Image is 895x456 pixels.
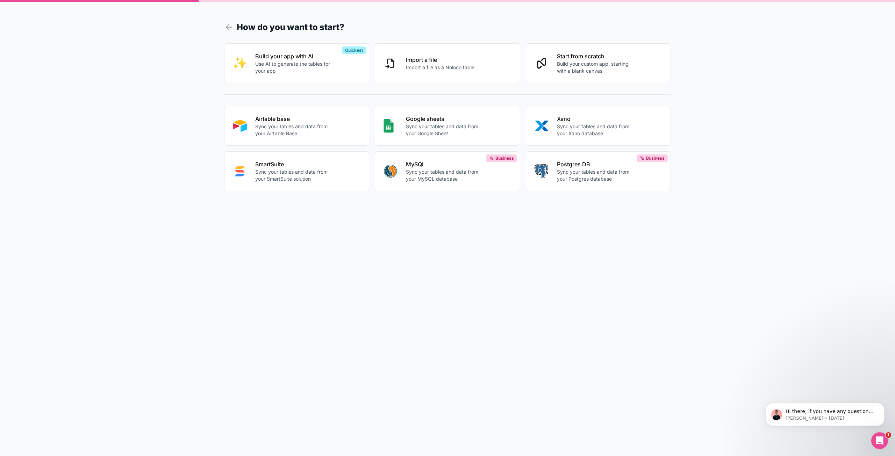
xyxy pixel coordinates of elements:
[233,119,247,133] img: AIRTABLE
[255,115,333,123] p: Airtable base
[495,155,514,161] span: Business
[224,151,370,191] button: SMART_SUITESmartSuiteSync your tables and data from your SmartSuite solution
[255,52,333,60] p: Build your app with AI
[755,388,895,437] iframe: Intercom notifications message
[557,160,635,168] p: Postgres DB
[255,60,333,74] p: Use AI to generate the tables for your app
[526,151,671,191] button: POSTGRESPostgres DBSync your tables and data from your Postgres databaseBusiness
[406,123,484,137] p: Sync your tables and data from your Google Sheet
[526,106,671,146] button: XANOXanoSync your tables and data from your Xano database
[224,21,671,34] h1: How do you want to start?
[342,46,366,54] div: Quickest
[406,160,484,168] p: MySQL
[375,43,520,83] button: Import a fileImport a file as a Noloco table
[535,119,549,133] img: XANO
[406,115,484,123] p: Google sheets
[886,432,891,438] span: 1
[406,56,474,64] p: Import a file
[557,52,635,60] p: Start from scratch
[871,432,888,449] iframe: Intercom live chat
[255,123,333,137] p: Sync your tables and data from your Airtable Base
[255,160,333,168] p: SmartSuite
[255,168,333,182] p: Sync your tables and data from your SmartSuite solution
[526,43,671,83] button: Start from scratchBuild your custom app, starting with a blank canvas
[384,119,394,133] img: GOOGLE_SHEETS
[233,56,247,70] img: INTERNAL_WITH_AI
[224,43,370,83] button: INTERNAL_WITH_AIBuild your app with AIUse AI to generate the tables for your appQuickest
[557,168,635,182] p: Sync your tables and data from your Postgres database
[384,164,398,178] img: MYSQL
[557,123,635,137] p: Sync your tables and data from your Xano database
[646,155,665,161] span: Business
[375,151,520,191] button: MYSQLMySQLSync your tables and data from your MySQL databaseBusiness
[557,115,635,123] p: Xano
[557,60,635,74] p: Build your custom app, starting with a blank canvas
[224,106,370,146] button: AIRTABLEAirtable baseSync your tables and data from your Airtable Base
[406,168,484,182] p: Sync your tables and data from your MySQL database
[375,106,520,146] button: GOOGLE_SHEETSGoogle sheetsSync your tables and data from your Google Sheet
[535,164,548,178] img: POSTGRES
[406,64,474,71] p: Import a file as a Noloco table
[233,164,247,178] img: SMART_SUITE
